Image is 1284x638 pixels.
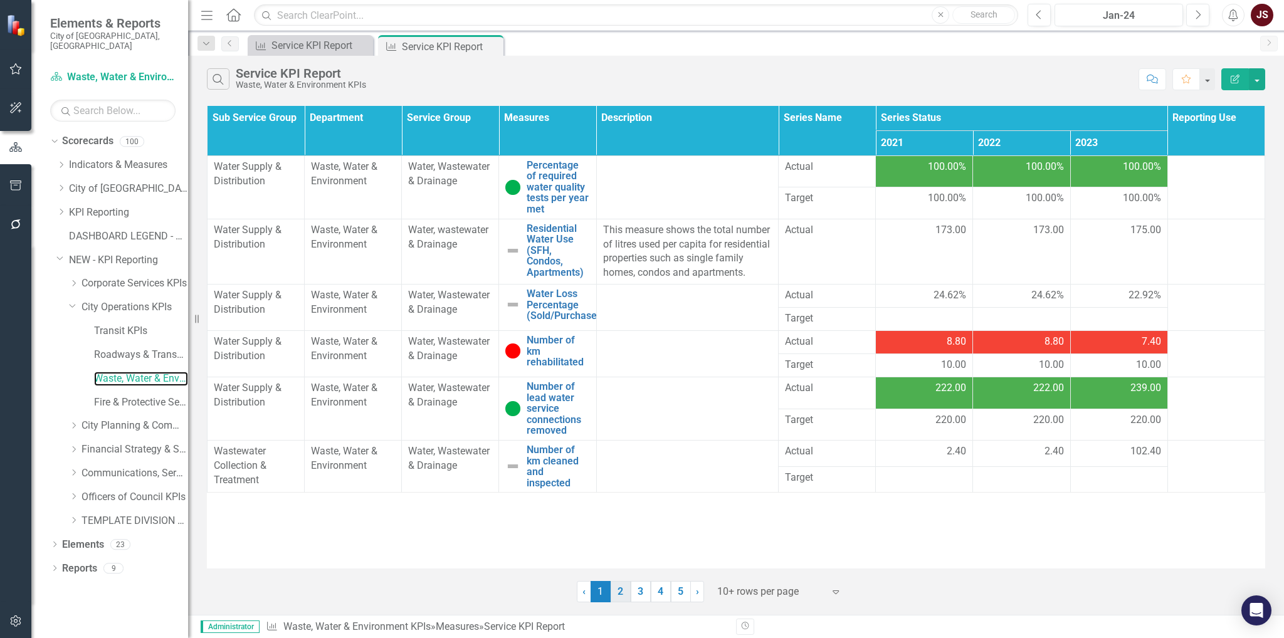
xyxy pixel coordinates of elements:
span: Waste, Water & Environment [311,445,377,471]
span: Water Supply & Distribution [214,160,282,187]
td: Double-Click to Edit [596,441,778,493]
td: Double-Click to Edit [402,377,499,441]
span: Waste, Water & Environment [311,289,377,315]
span: Water Supply & Distribution [214,382,282,408]
a: Fire & Protective Services KPIs [94,395,188,410]
span: 2.40 [1045,444,1064,459]
td: Double-Click to Edit [1167,331,1265,377]
span: 175.00 [1130,223,1161,238]
input: Search ClearPoint... [254,4,1018,26]
td: Double-Click to Edit [402,155,499,219]
span: Administrator [201,620,260,633]
a: Elements [62,538,104,552]
td: Double-Click to Edit [1070,285,1167,308]
a: TEMPLATE DIVISION KPIs [82,514,188,528]
span: 7.40 [1142,335,1161,349]
input: Search Below... [50,100,176,122]
td: Double-Click to Edit [876,308,973,331]
td: Double-Click to Edit [596,377,778,441]
div: Service KPI Report [484,620,565,632]
span: 22.92% [1129,288,1161,303]
td: Double-Click to Edit [208,377,305,441]
td: Double-Click to Edit [973,354,1070,377]
a: Corporate Services KPIs [82,276,188,291]
div: Service KPI Report [402,39,500,55]
span: 239.00 [1130,381,1161,395]
td: Double-Click to Edit [1070,331,1167,354]
td: Double-Click to Edit [779,409,876,440]
button: JS [1251,4,1273,26]
td: Double-Click to Edit [305,155,402,219]
span: Waste, Water & Environment [311,160,377,187]
td: Double-Click to Edit [973,331,1070,354]
img: Not Defined [505,459,520,474]
td: Double-Click to Edit [973,441,1070,467]
td: Double-Click to Edit Right Click for Context Menu [499,285,596,331]
a: KPI Reporting [69,206,188,220]
a: Percentage of required water quality tests per year met [527,160,589,215]
td: Double-Click to Edit [973,285,1070,308]
td: Double-Click to Edit [1167,441,1265,493]
td: Double-Click to Edit [876,285,973,308]
span: Water Supply & Distribution [214,289,282,315]
div: 9 [103,563,124,573]
td: Double-Click to Edit [973,187,1070,219]
span: › [696,585,699,597]
a: Residential Water Use (SFH, Condos, Apartments) [527,223,589,278]
a: Transit KPIs [94,324,188,338]
td: Double-Click to Edit [1167,285,1265,331]
td: Double-Click to Edit [876,377,973,409]
img: On Target [505,401,520,416]
span: Water, Wastewater & Drainage [408,335,490,362]
small: City of [GEOGRAPHIC_DATA], [GEOGRAPHIC_DATA] [50,31,176,51]
a: Scorecards [62,134,113,149]
a: City Operations KPIs [82,300,188,315]
td: Double-Click to Edit [779,441,876,467]
span: 100.00% [1123,191,1161,206]
a: Officers of Council KPIs [82,490,188,505]
td: Double-Click to Edit [305,377,402,441]
span: 222.00 [1033,381,1064,395]
a: Number of km rehabilitated [527,335,589,368]
td: Double-Click to Edit [973,466,1070,493]
img: In Jeopardy [505,343,520,358]
span: 100.00% [1026,191,1064,206]
td: Double-Click to Edit [876,187,973,219]
span: Water, Wastewater & Drainage [408,160,490,187]
a: Measures [436,620,479,632]
td: Double-Click to Edit [1070,466,1167,493]
td: Double-Click to Edit [1167,219,1265,284]
span: Target [785,358,869,372]
div: Service KPI Report [236,66,366,80]
img: Not Defined [505,297,520,312]
a: 5 [671,581,691,602]
img: On Target [505,180,520,195]
span: Search [971,9,997,19]
a: Waste, Water & Environment KPIs [283,620,431,632]
td: Double-Click to Edit [305,219,402,284]
span: Target [785,191,869,206]
div: Jan-24 [1059,8,1179,23]
span: 8.80 [947,335,966,349]
td: Double-Click to Edit [876,155,973,187]
a: Reports [62,562,97,576]
div: 100 [120,136,144,147]
td: Double-Click to Edit [596,219,778,284]
span: Waste, Water & Environment [311,382,377,408]
span: 10.00 [1039,358,1064,372]
span: 220.00 [1130,413,1161,427]
span: Water, Wastewater & Drainage [408,289,490,315]
td: Double-Click to Edit [1070,377,1167,409]
td: Double-Click to Edit [1070,441,1167,467]
td: Double-Click to Edit [1070,308,1167,331]
td: Double-Click to Edit [973,377,1070,409]
img: Not Defined [505,243,520,258]
a: Communications, Service [PERSON_NAME] & Tourism KPIs [82,466,188,481]
a: 3 [631,581,651,602]
a: City Planning & Community Services KPIs [82,419,188,433]
span: Water, Wastewater & Drainage [408,445,490,471]
td: Double-Click to Edit [305,285,402,331]
span: Water, Wastewater & Drainage [408,382,490,408]
span: 220.00 [1033,413,1064,427]
span: 100.00% [928,160,966,174]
